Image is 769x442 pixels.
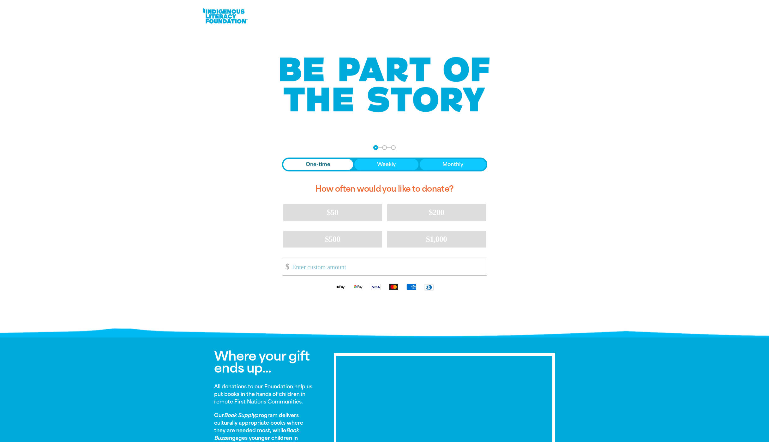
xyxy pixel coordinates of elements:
button: $200 [387,204,486,221]
button: Navigate to step 1 of 3 to enter your donation amount [373,145,378,150]
button: Monthly [420,159,486,170]
button: $1,000 [387,231,486,248]
span: $500 [325,235,340,244]
div: Donation frequency [282,158,487,171]
span: Monthly [442,161,463,168]
button: One-time [283,159,353,170]
em: Book Buzz [214,427,299,441]
input: Enter custom amount [288,258,487,275]
img: Mastercard logo [385,283,402,290]
span: One-time [306,161,330,168]
span: $1,000 [426,235,447,244]
img: Diners Club logo [420,284,438,291]
div: Available payment methods [282,278,487,296]
button: Navigate to step 3 of 3 to enter your payment details [391,145,396,150]
span: $ [282,260,289,274]
img: American Express logo [402,283,420,290]
img: Visa logo [367,283,385,290]
button: Weekly [354,159,418,170]
button: $500 [283,231,382,248]
span: Where your gift ends up... [214,349,309,376]
em: Book Supply [224,412,255,418]
span: $50 [327,208,338,217]
button: Navigate to step 2 of 3 to enter your details [382,145,387,150]
strong: All donations to our Foundation help us put books in the hands of children in remote First Nation... [214,384,312,405]
img: Apple Pay logo [332,283,349,290]
img: Be part of the story [274,45,495,125]
img: Google Pay logo [349,283,367,290]
h2: How often would you like to donate? [282,179,487,199]
span: Weekly [377,161,396,168]
button: $50 [283,204,382,221]
span: $200 [429,208,444,217]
